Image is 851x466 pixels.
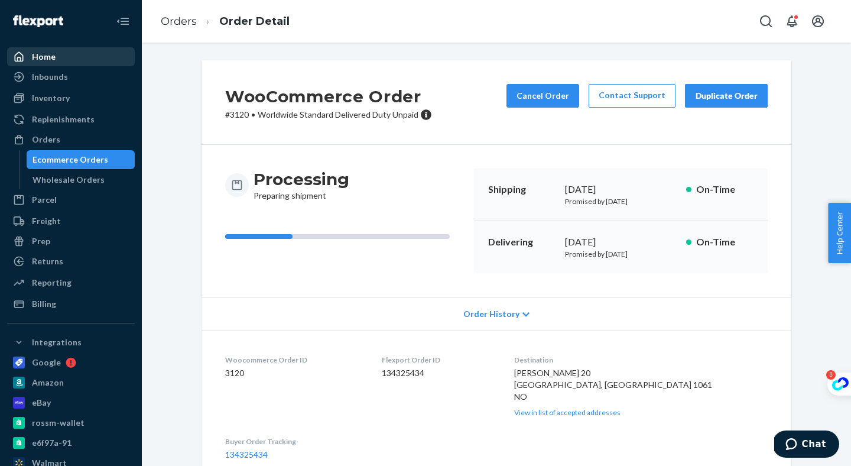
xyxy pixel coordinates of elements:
[463,308,519,320] span: Order History
[225,355,363,365] dt: Woocommerce Order ID
[7,130,135,149] a: Orders
[225,109,432,121] p: # 3120
[111,9,135,33] button: Close Navigation
[7,232,135,251] a: Prep
[254,169,349,202] div: Preparing shipment
[565,235,677,249] div: [DATE]
[685,84,768,108] button: Duplicate Order
[774,431,839,460] iframe: Abre un widget desde donde se puede chatear con uno de los agentes
[225,84,432,109] h2: WooCommerce Order
[7,47,135,66] a: Home
[33,154,108,166] div: Ecommerce Orders
[382,367,496,379] dd: 134325434
[32,92,70,104] div: Inventory
[7,190,135,209] a: Parcel
[7,413,135,432] a: rossm-wallet
[27,170,135,189] a: Wholesale Orders
[13,15,63,27] img: Flexport logo
[32,255,63,267] div: Returns
[7,273,135,292] a: Reporting
[7,110,135,129] a: Replenishments
[32,134,60,145] div: Orders
[7,67,135,86] a: Inbounds
[7,252,135,271] a: Returns
[7,373,135,392] a: Amazon
[828,203,851,263] button: Help Center
[32,357,61,368] div: Google
[589,84,675,108] a: Contact Support
[514,368,712,402] span: [PERSON_NAME] 20 [GEOGRAPHIC_DATA], [GEOGRAPHIC_DATA] 1061 NO
[33,174,105,186] div: Wholesale Orders
[488,183,556,196] p: Shipping
[254,169,349,190] h3: Processing
[251,109,255,119] span: •
[32,417,85,429] div: rossm-wallet
[695,90,758,102] div: Duplicate Order
[565,196,677,206] p: Promised by [DATE]
[488,235,556,249] p: Delivering
[7,353,135,372] a: Google
[7,433,135,452] a: e6f97a-91
[7,89,135,108] a: Inventory
[32,51,56,63] div: Home
[7,333,135,352] button: Integrations
[258,109,418,119] span: Worldwide Standard Delivered Duty Unpaid
[7,393,135,412] a: eBay
[382,355,496,365] dt: Flexport Order ID
[32,235,50,247] div: Prep
[696,183,753,196] p: On-Time
[7,212,135,231] a: Freight
[32,215,61,227] div: Freight
[806,9,830,33] button: Open account menu
[32,114,95,125] div: Replenishments
[225,449,268,459] a: 134325434
[754,9,778,33] button: Open Search Box
[696,235,753,249] p: On-Time
[32,194,57,206] div: Parcel
[32,277,72,289] div: Reporting
[32,397,51,409] div: eBay
[506,84,579,108] button: Cancel Order
[32,298,56,310] div: Billing
[161,15,197,28] a: Orders
[780,9,804,33] button: Open notifications
[27,150,135,169] a: Ecommerce Orders
[32,71,68,83] div: Inbounds
[151,4,299,39] ol: breadcrumbs
[219,15,290,28] a: Order Detail
[225,436,363,446] dt: Buyer Order Tracking
[514,355,768,365] dt: Destination
[32,336,82,348] div: Integrations
[225,367,363,379] dd: 3120
[7,295,135,313] a: Billing
[32,377,64,389] div: Amazon
[565,249,677,259] p: Promised by [DATE]
[514,408,621,417] a: View in list of accepted addresses
[32,437,72,449] div: e6f97a-91
[565,183,677,196] div: [DATE]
